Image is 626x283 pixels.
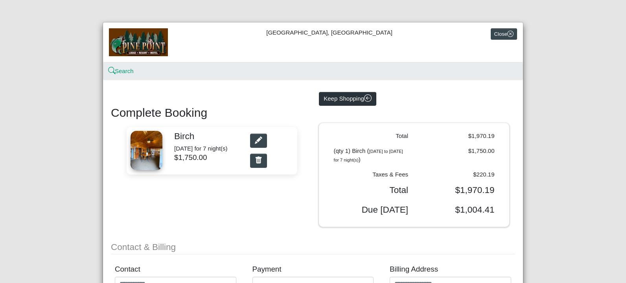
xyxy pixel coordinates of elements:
div: $1,004.41 [414,204,501,215]
div: (qty 1) Birch ( ) [328,147,414,164]
svg: trash fill [255,156,262,164]
div: $1,750.00 [414,147,501,164]
h5: Payment [252,265,374,274]
div: Total [328,132,414,141]
h2: Complete Booking [111,106,515,120]
div: [GEOGRAPHIC_DATA], [GEOGRAPHIC_DATA] [103,22,523,62]
div: Taxes & Fees [328,170,414,179]
button: trash fill [250,154,267,168]
h4: Birch [174,131,235,141]
div: Contact & Billing [111,241,515,254]
svg: arrow left circle [364,94,372,102]
button: Keep Shoppingarrow left circle [319,92,376,106]
div: $1,970.19 [414,185,501,195]
svg: search [109,68,115,74]
button: Closex circle [491,28,517,40]
h5: Billing Address [390,265,511,274]
div: $1,970.19 [414,132,501,141]
a: searchSearch [109,68,134,74]
svg: x circle [507,31,514,37]
h5: $1,750.00 [174,153,235,162]
h5: Contact [115,265,236,274]
button: pencil fill [250,134,267,148]
div: Due [DATE] [328,204,414,215]
svg: pencil fill [255,136,262,144]
div: [DATE] for 7 night(s) [174,144,235,153]
div: $220.19 [414,170,501,179]
div: Total [328,185,414,195]
img: b144ff98-a7e1-49bd-98da-e9ae77355310.jpg [109,28,168,56]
